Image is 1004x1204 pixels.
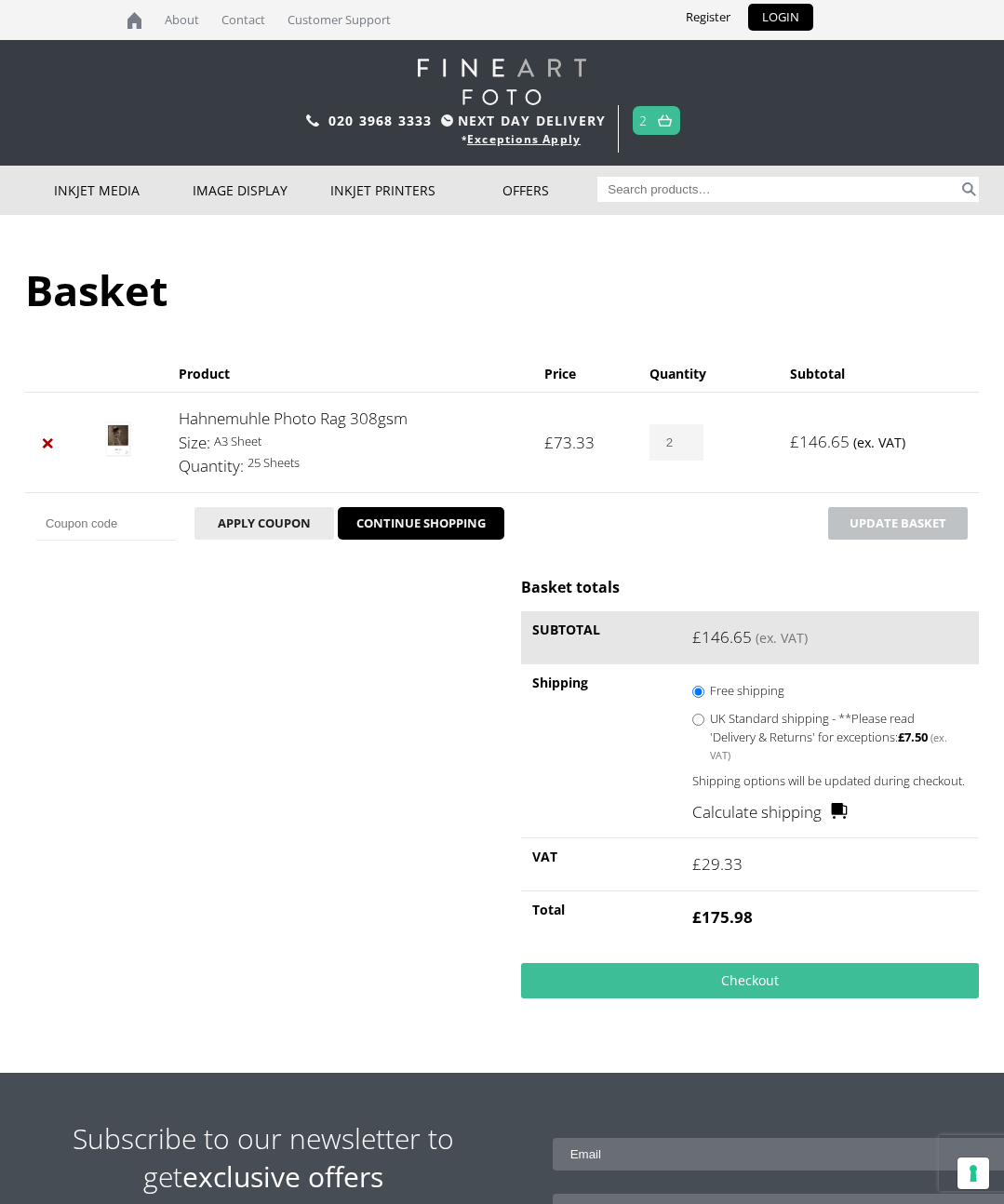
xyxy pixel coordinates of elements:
[692,906,753,928] bdi: 175.98
[467,131,581,147] a: Exceptions Apply
[544,432,554,453] span: £
[103,421,133,458] img: Hahnemuhle Photo Rag 308gsm
[418,59,586,105] img: logo-white.svg
[779,355,979,392] th: Subtotal
[521,837,681,890] th: VAT
[167,355,532,392] th: Product
[306,114,319,127] img: phone.svg
[194,507,334,540] button: Apply coupon
[710,706,957,765] label: UK Standard shipping - **Please read 'Delivery & Returns' for exceptions:
[179,408,408,429] a: Hahnemuhle Photo Rag 308gsm
[25,1119,502,1196] h2: Subscribe to our newsletter to get
[36,507,176,541] input: Coupon code
[658,114,672,127] img: basket.svg
[692,906,702,928] span: £
[179,431,521,452] p: A3 Sheet
[36,431,60,455] a: Remove Hahnemuhle Photo Rag 308gsm from basket
[533,355,638,392] th: Price
[710,678,957,701] label: Free shipping
[179,431,210,455] dt: Size:
[692,626,752,648] bdi: 146.65
[179,452,521,474] p: 25 Sheets
[182,1157,383,1196] strong: exclusive offers
[521,663,681,837] th: Shipping
[521,963,979,998] a: Checkout
[692,626,702,648] span: £
[692,770,968,792] p: Shipping options will be updated during checkout.
[790,431,850,452] bdi: 146.65
[521,577,979,597] h2: Basket totals
[639,107,648,134] a: 2
[692,853,743,875] bdi: 29.33
[957,1157,989,1189] button: Your consent preferences for tracking technologies
[853,434,905,451] small: (ex. VAT)
[436,110,606,131] span: NEXT DAY DELIVERY
[638,355,779,392] th: Quantity
[649,424,703,461] input: Product quantity
[338,507,504,541] a: CONTINUE SHOPPING
[898,729,904,745] span: £
[521,890,681,943] th: Total
[898,729,928,745] bdi: 7.50
[790,431,799,452] span: £
[692,853,702,875] span: £
[828,507,968,540] button: Update basket
[25,261,979,318] h1: Basket
[692,800,848,824] a: Calculate shipping
[328,112,433,129] a: 020 3968 3333
[441,114,453,127] img: time.svg
[544,432,595,453] bdi: 73.33
[756,629,808,647] small: (ex. VAT)
[960,177,980,202] button: Search
[179,454,244,478] dt: Quantity:
[672,4,744,31] a: Register
[748,4,813,31] a: LOGIN
[521,611,681,664] th: Subtotal
[597,177,960,202] input: Search products…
